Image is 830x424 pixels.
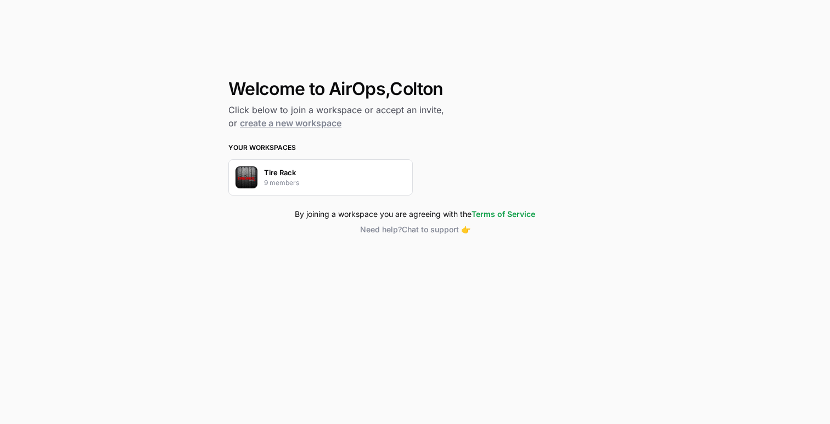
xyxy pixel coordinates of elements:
[472,209,535,219] a: Terms of Service
[360,225,402,234] span: Need help?
[228,209,602,220] div: By joining a workspace you are agreeing with the
[264,167,296,178] p: Tire Rack
[228,79,602,99] h1: Welcome to AirOps, Colton
[228,224,602,235] button: Need help?Chat to support 👉
[235,166,257,188] img: Company Logo
[228,103,602,130] h2: Click below to join a workspace or accept an invite, or
[264,178,299,188] p: 9 members
[228,159,413,196] button: Company LogoTire Rack9 members
[240,118,341,129] a: create a new workspace
[402,225,470,234] span: Chat to support 👉
[228,143,602,153] h3: Your Workspaces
